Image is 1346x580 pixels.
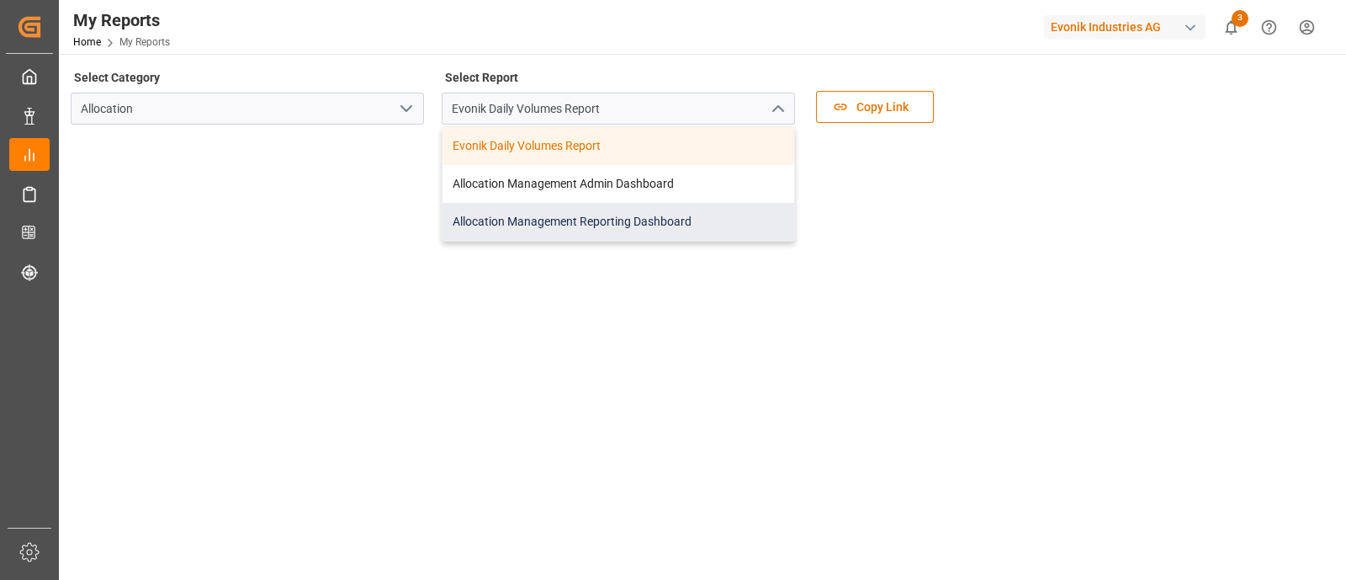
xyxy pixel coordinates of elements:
button: Evonik Industries AG [1044,11,1212,43]
button: close menu [764,96,789,122]
button: open menu [393,96,418,122]
div: Evonik Daily Volumes Report [442,127,794,165]
a: Home [73,36,101,48]
button: Help Center [1250,8,1288,46]
div: Allocation Management Reporting Dashboard [442,203,794,241]
span: Copy Link [848,98,917,116]
button: show 3 new notifications [1212,8,1250,46]
button: Copy Link [816,91,934,123]
div: Allocation Management Admin Dashboard [442,165,794,203]
div: Evonik Industries AG [1044,15,1206,40]
input: Type to search/select [442,93,795,125]
label: Select Report [442,66,521,89]
label: Select Category [71,66,162,89]
input: Type to search/select [71,93,424,125]
span: 3 [1232,10,1248,27]
div: My Reports [73,8,170,33]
